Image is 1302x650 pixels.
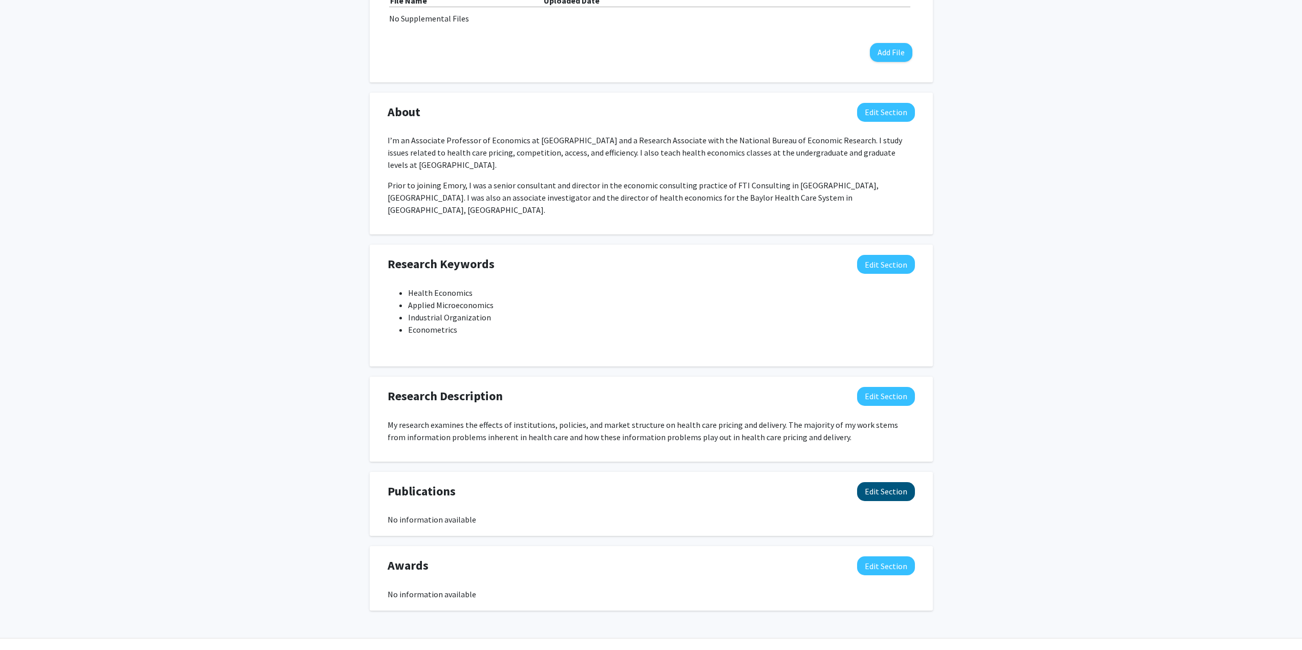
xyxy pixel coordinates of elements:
[388,134,915,171] p: I’m an Associate Professor of Economics at [GEOGRAPHIC_DATA] and a Research Associate with the Na...
[857,482,915,501] button: Edit Publications
[388,387,503,405] span: Research Description
[389,12,913,25] div: No Supplemental Files
[388,419,915,443] p: My research examines the effects of institutions, policies, and market structure on health care p...
[388,588,915,600] div: No information available
[857,255,915,274] button: Edit Research Keywords
[388,556,429,575] span: Awards
[857,103,915,122] button: Edit About
[388,513,915,526] div: No information available
[408,287,915,299] li: Health Economics
[388,482,456,501] span: Publications
[8,604,44,642] iframe: Chat
[408,299,915,311] li: Applied Microeconomics
[857,556,915,575] button: Edit Awards
[388,179,915,216] p: Prior to joining Emory, I was a senior consultant and director in the economic consulting practic...
[408,323,915,336] li: Econometrics
[870,43,912,62] button: Add File
[388,255,495,273] span: Research Keywords
[388,103,420,121] span: About
[408,311,915,323] li: Industrial Organization
[857,387,915,406] button: Edit Research Description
